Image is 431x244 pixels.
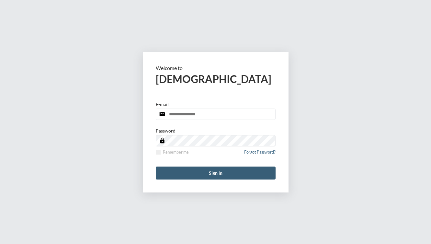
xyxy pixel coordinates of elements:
a: Forgot Password? [244,150,276,158]
label: Remember me [156,150,189,155]
button: Sign in [156,167,276,180]
p: Password [156,128,176,134]
p: E-mail [156,101,169,107]
h2: [DEMOGRAPHIC_DATA] [156,73,276,85]
p: Welcome to [156,65,276,71]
